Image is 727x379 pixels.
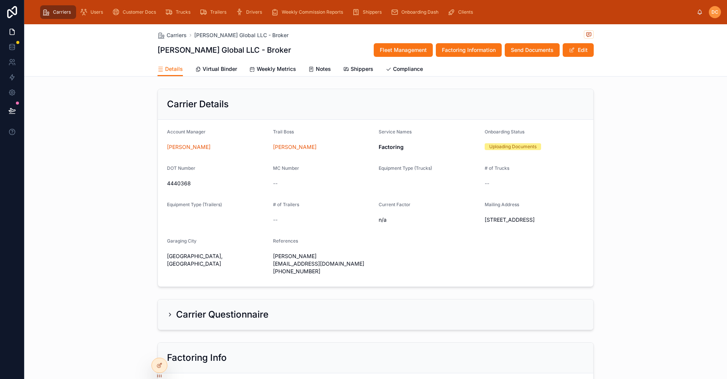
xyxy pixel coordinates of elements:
span: MC Number [273,165,299,171]
a: Carriers [158,31,187,39]
a: Onboarding Dash [388,5,444,19]
h2: Carrier Questionnaire [176,309,268,321]
h1: [PERSON_NAME] Global LLC - Broker [158,45,291,55]
span: Garaging City [167,238,197,244]
a: Users [78,5,108,19]
strong: Factoring [379,144,404,150]
button: Edit [563,43,594,57]
span: -- [273,216,278,224]
a: Virtual Binder [195,62,237,77]
span: Weekly Metrics [257,65,296,73]
h2: Carrier Details [167,98,229,110]
span: Onboarding Status [485,129,524,135]
span: Trucks [176,9,190,15]
span: Equipment Type (Trucks) [379,165,432,171]
span: # of Trucks [485,165,509,171]
span: Mailing Address [485,202,519,207]
h2: Factoring Info [167,352,227,364]
a: Notes [308,62,331,77]
span: Clients [458,9,473,15]
span: [STREET_ADDRESS] [485,216,585,224]
span: Fleet Management [380,46,427,54]
span: [GEOGRAPHIC_DATA], [GEOGRAPHIC_DATA] [167,252,267,268]
span: -- [273,180,278,187]
a: Compliance [385,62,423,77]
span: Weekly Commission Reports [282,9,343,15]
a: Customer Docs [110,5,161,19]
span: Compliance [393,65,423,73]
span: Shippers [363,9,382,15]
span: References [273,238,298,244]
button: Send Documents [505,43,560,57]
span: Carriers [53,9,71,15]
a: Weekly Commission Reports [269,5,348,19]
span: 4440368 [167,180,267,187]
button: Factoring Information [436,43,502,57]
button: Fleet Management [374,43,433,57]
span: Onboarding Dash [401,9,438,15]
span: Customer Docs [123,9,156,15]
span: Account Manager [167,129,206,135]
a: [PERSON_NAME] Global LLC - Broker [194,31,289,39]
span: DOT Number [167,165,195,171]
a: Trucks [163,5,196,19]
a: Trailers [197,5,232,19]
span: Current Factor [379,202,410,207]
div: scrollable content [36,4,697,20]
span: Shippers [351,65,373,73]
span: Factoring Information [442,46,496,54]
span: Notes [316,65,331,73]
span: Trail Boss [273,129,294,135]
div: Uploading Documents [489,143,537,150]
span: Service Names [379,129,412,135]
span: Virtual Binder [203,65,237,73]
a: [PERSON_NAME] [167,143,211,151]
span: Drivers [246,9,262,15]
a: [PERSON_NAME] [273,143,317,151]
span: DC [711,9,718,15]
span: n/a [379,216,479,224]
a: Shippers [343,62,373,77]
a: Shippers [350,5,387,19]
span: Trailers [210,9,226,15]
span: Send Documents [511,46,554,54]
span: # of Trailers [273,202,299,207]
a: Details [158,62,183,77]
a: Carriers [40,5,76,19]
a: Weekly Metrics [249,62,296,77]
span: [PERSON_NAME] [EMAIL_ADDRESS][DOMAIN_NAME] [PHONE_NUMBER] [273,252,373,275]
span: Users [90,9,103,15]
span: Carriers [167,31,187,39]
span: Details [165,65,183,73]
span: Equipment Type (Trailers) [167,202,222,207]
a: Drivers [233,5,267,19]
a: Clients [445,5,478,19]
span: -- [485,180,489,187]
